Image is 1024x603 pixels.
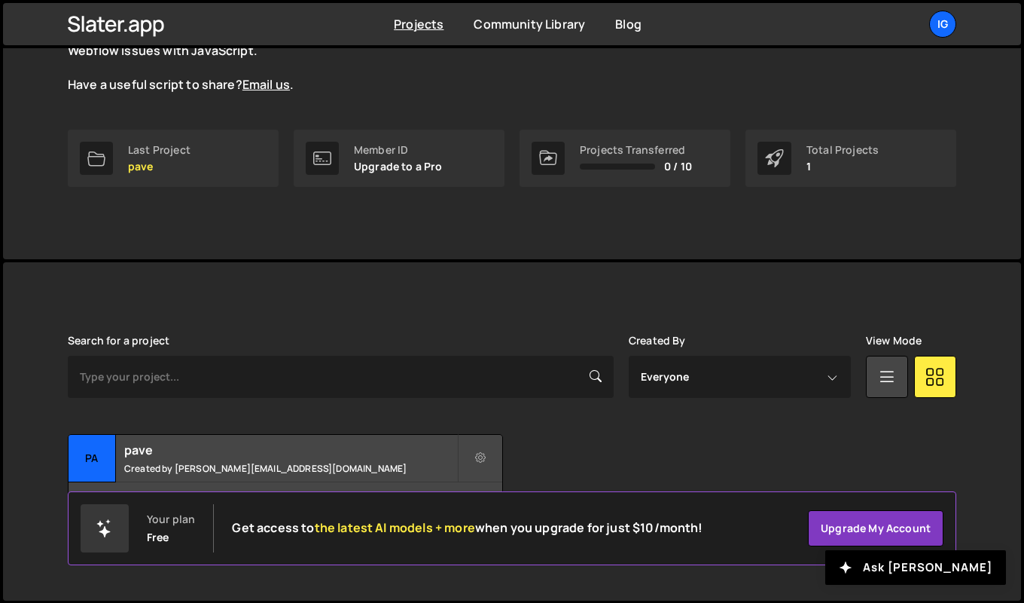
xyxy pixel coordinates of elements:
[68,26,610,93] p: The is live and growing. Explore the curated scripts to solve common Webflow issues with JavaScri...
[629,335,686,347] label: Created By
[69,482,502,528] div: 3 pages, last updated by [DATE]
[68,130,279,187] a: Last Project pave
[806,161,879,173] p: 1
[580,144,692,156] div: Projects Transferred
[242,76,290,93] a: Email us
[474,16,585,32] a: Community Library
[124,442,457,458] h2: pave
[147,513,195,525] div: Your plan
[128,161,190,173] p: pave
[68,356,614,398] input: Type your project...
[394,16,443,32] a: Projects
[68,434,503,528] a: pa pave Created by [PERSON_NAME][EMAIL_ADDRESS][DOMAIN_NAME] 3 pages, last updated by [DATE]
[806,144,879,156] div: Total Projects
[615,16,642,32] a: Blog
[315,519,475,536] span: the latest AI models + more
[124,462,457,475] small: Created by [PERSON_NAME][EMAIL_ADDRESS][DOMAIN_NAME]
[147,531,169,543] div: Free
[808,510,943,546] a: Upgrade my account
[825,550,1006,585] button: Ask [PERSON_NAME]
[354,161,443,173] p: Upgrade to a Pro
[866,335,922,347] label: View Mode
[68,335,169,347] label: Search for a project
[128,144,190,156] div: Last Project
[354,144,443,156] div: Member ID
[232,521,702,535] h2: Get access to when you upgrade for just $10/month!
[69,435,116,482] div: pa
[664,161,692,173] span: 0 / 10
[929,11,956,38] a: ig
